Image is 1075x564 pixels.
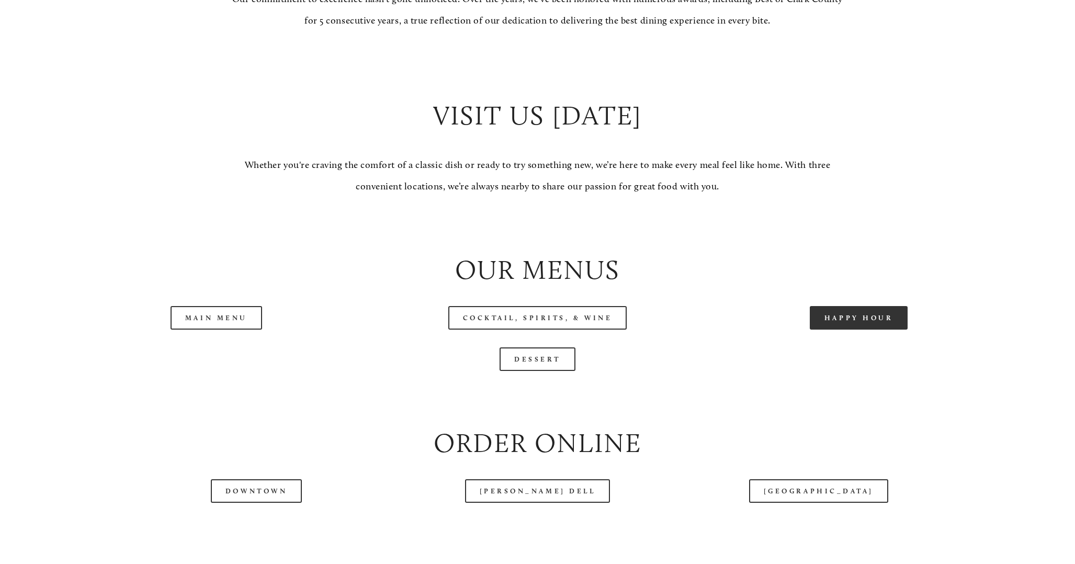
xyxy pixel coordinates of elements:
[64,424,1010,461] h2: Order Online
[810,306,908,330] a: Happy Hour
[500,347,575,371] a: Dessert
[448,306,627,330] a: Cocktail, Spirits, & Wine
[64,251,1010,288] h2: Our Menus
[225,97,850,134] h2: Visit Us [DATE]
[465,479,610,503] a: [PERSON_NAME] Dell
[749,479,888,503] a: [GEOGRAPHIC_DATA]
[211,479,302,503] a: Downtown
[225,154,850,198] p: Whether you're craving the comfort of a classic dish or ready to try something new, we’re here to...
[171,306,262,330] a: Main Menu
